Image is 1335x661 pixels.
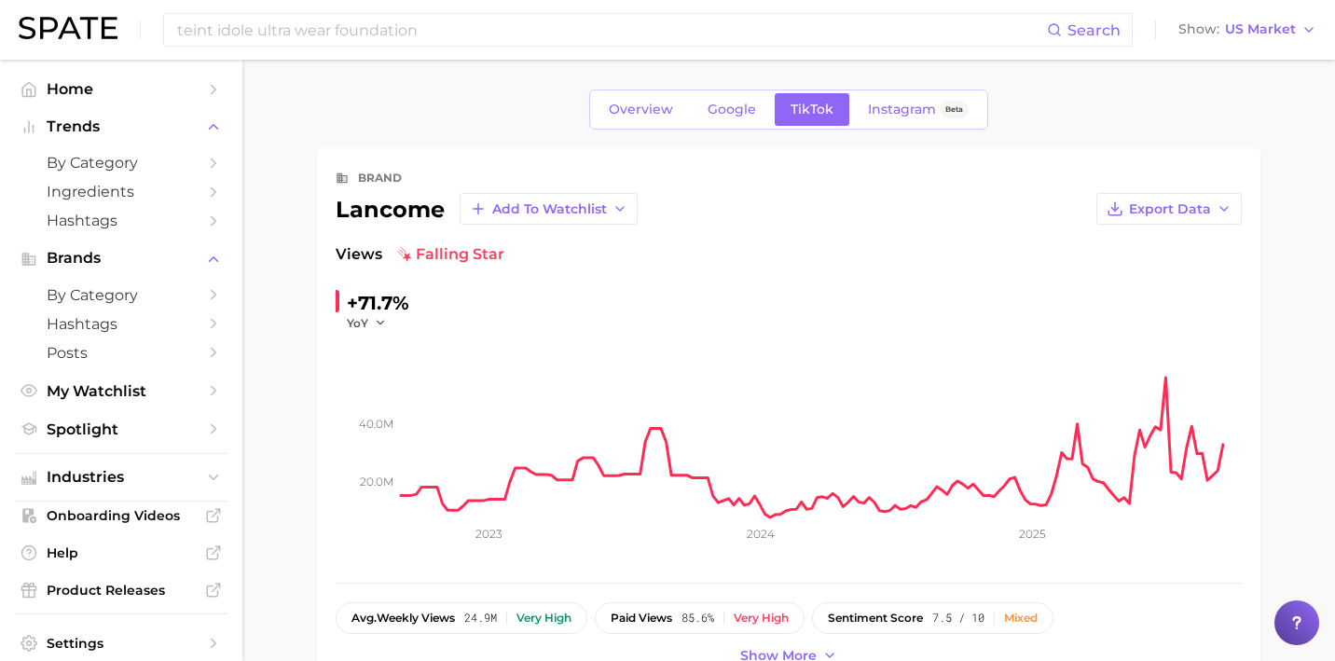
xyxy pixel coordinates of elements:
[1178,24,1219,34] span: Show
[692,93,772,126] a: Google
[708,102,756,117] span: Google
[351,612,455,625] span: weekly views
[15,576,227,604] a: Product Releases
[460,193,638,225] button: Add to Watchlist
[1225,24,1296,34] span: US Market
[47,80,196,98] span: Home
[336,602,587,634] button: avg.weekly views24.9mVery high
[15,148,227,177] a: by Category
[734,612,789,625] div: Very high
[747,527,775,541] tspan: 2024
[1004,612,1038,625] div: Mixed
[516,612,571,625] div: Very high
[464,612,497,625] span: 24.9m
[1129,201,1211,217] span: Export Data
[681,612,714,625] span: 85.6%
[1019,527,1046,541] tspan: 2025
[1067,21,1121,39] span: Search
[47,544,196,561] span: Help
[1096,193,1242,225] button: Export Data
[47,469,196,486] span: Industries
[812,602,1053,634] button: sentiment score7.5 / 10Mixed
[15,244,227,272] button: Brands
[347,288,409,318] div: +71.7%
[47,286,196,304] span: by Category
[397,243,504,266] span: falling star
[609,102,673,117] span: Overview
[47,212,196,229] span: Hashtags
[47,635,196,652] span: Settings
[15,206,227,235] a: Hashtags
[15,177,227,206] a: Ingredients
[347,315,387,331] button: YoY
[15,338,227,367] a: Posts
[868,102,936,117] span: Instagram
[852,93,984,126] a: InstagramBeta
[593,93,689,126] a: Overview
[932,612,984,625] span: 7.5 / 10
[336,243,382,266] span: Views
[19,17,117,39] img: SPATE
[347,315,368,331] span: YoY
[15,75,227,103] a: Home
[336,193,638,225] div: lancome
[360,475,393,489] tspan: 20.0m
[15,502,227,530] a: Onboarding Videos
[15,281,227,310] a: by Category
[47,344,196,362] span: Posts
[47,382,196,400] span: My Watchlist
[945,102,963,117] span: Beta
[475,527,502,541] tspan: 2023
[47,420,196,438] span: Spotlight
[15,377,227,406] a: My Watchlist
[775,93,849,126] a: TikTok
[359,417,393,431] tspan: 40.0m
[15,113,227,141] button: Trends
[47,154,196,172] span: by Category
[47,507,196,524] span: Onboarding Videos
[47,315,196,333] span: Hashtags
[15,415,227,444] a: Spotlight
[397,247,412,262] img: falling star
[47,582,196,599] span: Product Releases
[15,629,227,657] a: Settings
[492,201,607,217] span: Add to Watchlist
[15,310,227,338] a: Hashtags
[358,167,402,189] div: brand
[611,612,672,625] span: paid views
[47,250,196,267] span: Brands
[1174,18,1321,42] button: ShowUS Market
[15,463,227,491] button: Industries
[47,118,196,135] span: Trends
[828,612,923,625] span: sentiment score
[175,14,1047,46] input: Search here for a brand, industry, or ingredient
[595,602,805,634] button: paid views85.6%Very high
[47,183,196,200] span: Ingredients
[351,611,377,625] abbr: average
[791,102,833,117] span: TikTok
[15,539,227,567] a: Help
